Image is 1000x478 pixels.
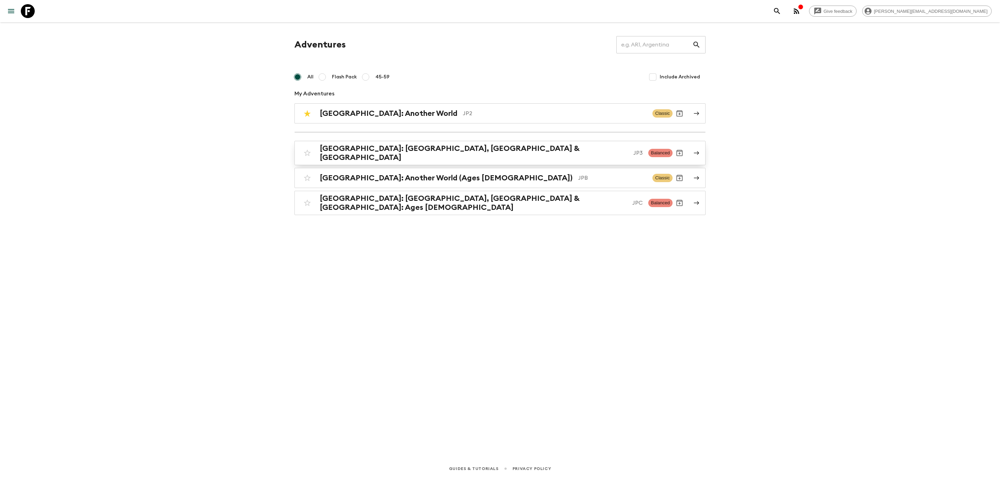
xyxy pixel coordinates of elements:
p: JP2 [463,109,647,118]
span: [PERSON_NAME][EMAIL_ADDRESS][DOMAIN_NAME] [870,9,991,14]
a: Give feedback [809,6,857,17]
button: Archive [673,146,686,160]
button: menu [4,4,18,18]
div: [PERSON_NAME][EMAIL_ADDRESS][DOMAIN_NAME] [862,6,992,17]
span: Balanced [648,199,673,207]
a: Guides & Tutorials [449,465,499,472]
span: All [307,74,314,80]
button: Archive [673,106,686,120]
a: [GEOGRAPHIC_DATA]: [GEOGRAPHIC_DATA], [GEOGRAPHIC_DATA] & [GEOGRAPHIC_DATA]: Ages [DEMOGRAPHIC_DA... [294,191,706,215]
h2: [GEOGRAPHIC_DATA]: [GEOGRAPHIC_DATA], [GEOGRAPHIC_DATA] & [GEOGRAPHIC_DATA]: Ages [DEMOGRAPHIC_DATA] [320,194,627,212]
a: Privacy Policy [512,465,551,472]
h2: [GEOGRAPHIC_DATA]: Another World [320,109,457,118]
span: 45-59 [375,74,390,80]
button: Archive [673,171,686,185]
span: Classic [652,109,673,118]
span: Give feedback [820,9,856,14]
a: [GEOGRAPHIC_DATA]: [GEOGRAPHIC_DATA], [GEOGRAPHIC_DATA] & [GEOGRAPHIC_DATA]JP3BalancedArchive [294,141,706,165]
p: JPC [632,199,643,207]
span: Classic [652,174,673,182]
span: Flash Pack [332,74,357,80]
a: [GEOGRAPHIC_DATA]: Another World (Ages [DEMOGRAPHIC_DATA])JPBClassicArchive [294,168,706,188]
h2: [GEOGRAPHIC_DATA]: [GEOGRAPHIC_DATA], [GEOGRAPHIC_DATA] & [GEOGRAPHIC_DATA] [320,144,628,162]
p: My Adventures [294,89,706,98]
input: e.g. AR1, Argentina [616,35,692,54]
p: JPB [578,174,647,182]
a: [GEOGRAPHIC_DATA]: Another WorldJP2ClassicArchive [294,103,706,123]
span: Include Archived [660,74,700,80]
h1: Adventures [294,38,346,52]
p: JP3 [633,149,643,157]
h2: [GEOGRAPHIC_DATA]: Another World (Ages [DEMOGRAPHIC_DATA]) [320,173,573,182]
button: search adventures [770,4,784,18]
span: Balanced [648,149,673,157]
button: Archive [673,196,686,210]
